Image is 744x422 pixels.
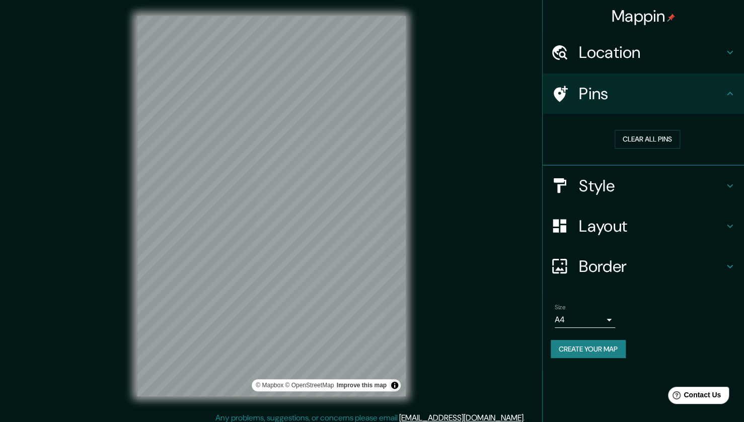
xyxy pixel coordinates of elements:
[612,6,676,26] h4: Mappin
[579,42,724,62] h4: Location
[543,32,744,73] div: Location
[551,340,626,359] button: Create your map
[256,382,283,389] a: Mapbox
[555,303,565,311] label: Size
[137,16,406,396] canvas: Map
[543,74,744,114] div: Pins
[579,176,724,196] h4: Style
[389,379,401,391] button: Toggle attribution
[579,256,724,276] h4: Border
[543,166,744,206] div: Style
[543,206,744,246] div: Layout
[337,382,387,389] a: Map feedback
[285,382,334,389] a: OpenStreetMap
[579,84,724,104] h4: Pins
[543,246,744,287] div: Border
[615,130,680,149] button: Clear all pins
[555,312,615,328] div: A4
[667,14,675,22] img: pin-icon.png
[654,383,733,411] iframe: Help widget launcher
[579,216,724,236] h4: Layout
